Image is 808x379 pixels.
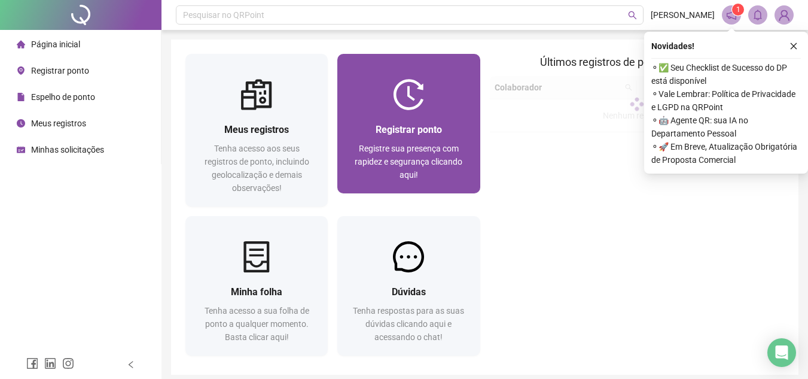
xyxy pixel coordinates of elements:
span: Registre sua presença com rapidez e segurança clicando aqui! [355,144,462,180]
span: [PERSON_NAME] [651,8,715,22]
span: notification [726,10,737,20]
span: close [789,42,798,50]
span: search [628,11,637,20]
span: Tenha respostas para as suas dúvidas clicando aqui e acessando o chat! [353,306,464,342]
span: ⚬ Vale Lembrar: Política de Privacidade e LGPD na QRPoint [651,87,801,114]
img: 88752 [775,6,793,24]
span: schedule [17,145,25,154]
a: DúvidasTenha respostas para as suas dúvidas clicando aqui e acessando o chat! [337,216,480,356]
span: ⚬ 🚀 Em Breve, Atualização Obrigatória de Proposta Comercial [651,140,801,166]
span: facebook [26,357,38,369]
span: Registrar ponto [31,66,89,75]
span: file [17,93,25,101]
span: environment [17,66,25,75]
span: ⚬ ✅ Seu Checklist de Sucesso do DP está disponível [651,61,801,87]
span: Meus registros [31,119,86,128]
a: Meus registrosTenha acesso aos seus registros de ponto, incluindo geolocalização e demais observa... [185,54,328,207]
a: Registrar pontoRegistre sua presença com rapidez e segurança clicando aqui! [337,54,480,193]
span: home [17,40,25,48]
span: linkedin [44,357,56,369]
sup: 1 [732,4,744,16]
span: Novidades ! [651,40,694,53]
span: clock-circle [17,119,25,128]
div: Open Intercom Messenger [767,338,796,367]
span: ⚬ 🤖 Agente QR: sua IA no Departamento Pessoal [651,114,801,140]
span: left [127,360,135,369]
span: Registrar ponto [376,124,442,135]
span: instagram [62,357,74,369]
span: Dúvidas [392,286,426,298]
span: Minha folha [231,286,282,298]
span: Espelho de ponto [31,92,95,102]
span: Página inicial [31,40,80,49]
span: 1 [736,5,740,14]
span: Tenha acesso a sua folha de ponto a qualquer momento. Basta clicar aqui! [205,306,309,342]
span: Minhas solicitações [31,145,104,154]
span: bell [752,10,763,20]
span: Meus registros [224,124,289,135]
span: Últimos registros de ponto sincronizados [540,56,733,68]
a: Minha folhaTenha acesso a sua folha de ponto a qualquer momento. Basta clicar aqui! [185,216,328,356]
span: Tenha acesso aos seus registros de ponto, incluindo geolocalização e demais observações! [205,144,309,193]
